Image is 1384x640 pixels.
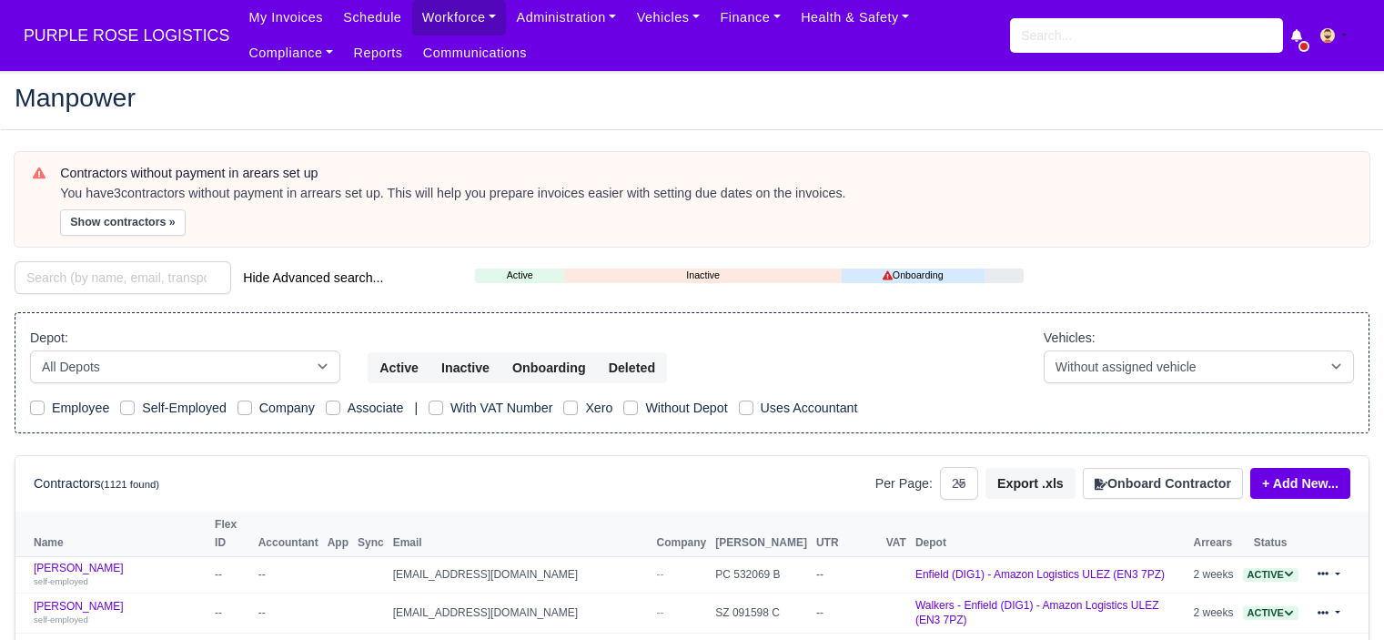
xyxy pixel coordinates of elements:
a: + Add New... [1250,468,1350,499]
td: -- [210,593,254,634]
div: You have contractors without payment in arrears set up. This will help you prepare invoices easie... [60,185,1351,203]
label: Uses Accountant [761,398,858,419]
th: [PERSON_NAME] [711,512,812,556]
button: Onboard Contractor [1083,468,1243,499]
h2: Manpower [15,85,1369,110]
th: UTR [812,512,882,556]
td: -- [254,593,323,634]
th: Name [15,512,210,556]
td: -- [812,556,882,593]
a: Active [1243,606,1298,619]
small: self-employed [34,576,88,586]
span: Active [1243,606,1298,620]
td: -- [254,556,323,593]
label: Per Page: [875,473,933,494]
button: Export .xls [985,468,1076,499]
td: -- [210,556,254,593]
h6: Contractors [34,476,159,492]
a: Inactive [564,268,842,283]
td: 2 weeks [1188,556,1238,593]
td: [EMAIL_ADDRESS][DOMAIN_NAME] [389,556,652,593]
th: Flex ID [210,512,254,556]
button: Inactive [429,352,501,383]
th: Arrears [1188,512,1238,556]
label: Company [259,398,315,419]
span: PURPLE ROSE LOGISTICS [15,17,238,54]
label: With VAT Number [450,398,552,419]
th: Email [389,512,652,556]
label: Xero [585,398,612,419]
th: Accountant [254,512,323,556]
a: Enfield (DIG1) - Amazon Logistics ULEZ (EN3 7PZ) [915,568,1165,581]
strong: 3 [114,186,121,200]
button: Active [368,352,430,383]
button: Hide Advanced search... [231,262,395,293]
a: [PERSON_NAME] self-employed [34,562,206,588]
a: Compliance [238,36,343,71]
button: Onboarding [500,352,598,383]
a: Reports [343,36,412,71]
span: -- [657,606,664,619]
label: Employee [52,398,109,419]
input: Search (by name, email, transporter id) ... [15,261,231,294]
th: Company [652,512,712,556]
td: [EMAIL_ADDRESS][DOMAIN_NAME] [389,593,652,634]
td: PC 532069 B [711,556,812,593]
label: Depot: [30,328,68,349]
span: -- [657,568,664,581]
small: self-employed [34,615,88,625]
span: | [414,401,418,415]
button: Show contractors » [60,209,186,236]
th: App [323,512,353,556]
small: (1121 found) [101,479,160,490]
div: Manpower [1,70,1383,129]
label: Without Depot [645,398,727,419]
td: 2 weeks [1188,593,1238,634]
th: Depot [911,512,1189,556]
a: Communications [413,36,538,71]
div: + Add New... [1243,468,1350,499]
td: -- [812,593,882,634]
label: Self-Employed [142,398,227,419]
iframe: Chat Widget [1293,553,1384,640]
label: Vehicles: [1044,328,1096,349]
input: Search... [1010,18,1283,53]
h6: Contractors without payment in arears set up [60,166,1351,181]
a: Walkers - Enfield (DIG1) - Amazon Logistics ULEZ (EN3 7PZ) [915,599,1159,627]
th: Status [1238,512,1303,556]
th: VAT [882,512,911,556]
a: Active [1243,568,1298,581]
a: [PERSON_NAME] self-employed [34,600,206,626]
button: Deleted [597,352,667,383]
a: Active [475,268,564,283]
a: Onboarding [842,268,985,283]
th: Sync [353,512,389,556]
label: Associate [348,398,404,419]
a: PURPLE ROSE LOGISTICS [15,18,238,54]
td: SZ 091598 C [711,593,812,634]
